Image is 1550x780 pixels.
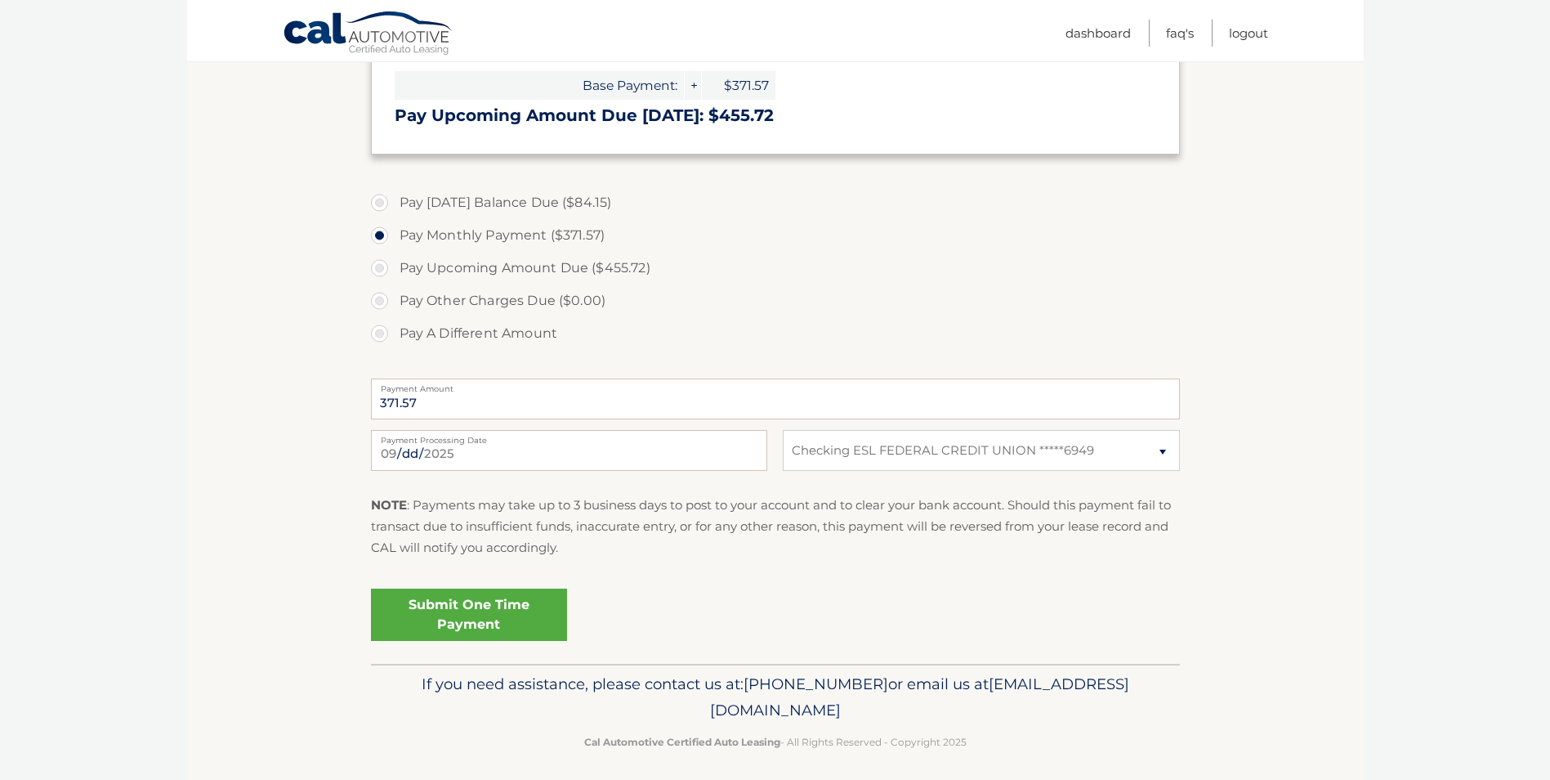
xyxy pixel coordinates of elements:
a: Dashboard [1065,20,1131,47]
span: [PHONE_NUMBER] [744,675,888,693]
strong: NOTE [371,497,407,513]
span: + [685,71,701,100]
label: Pay A Different Amount [371,317,1180,350]
a: Logout [1229,20,1268,47]
p: : Payments may take up to 3 business days to post to your account and to clear your bank account.... [371,495,1180,559]
p: If you need assistance, please contact us at: or email us at [382,671,1169,724]
h3: Pay Upcoming Amount Due [DATE]: $455.72 [395,105,1156,126]
label: Payment Amount [371,379,1180,392]
span: $371.57 [702,71,775,100]
a: Submit One Time Payment [371,589,567,641]
label: Payment Processing Date [371,430,767,443]
input: Payment Date [371,430,767,471]
label: Pay Upcoming Amount Due ($455.72) [371,252,1180,285]
p: - All Rights Reserved - Copyright 2025 [382,733,1169,751]
label: Pay [DATE] Balance Due ($84.15) [371,186,1180,219]
span: [EMAIL_ADDRESS][DOMAIN_NAME] [710,675,1129,719]
a: Cal Automotive [283,11,454,58]
label: Pay Monthly Payment ($371.57) [371,219,1180,252]
label: Pay Other Charges Due ($0.00) [371,285,1180,317]
input: Payment Amount [371,379,1180,419]
strong: Cal Automotive Certified Auto Leasing [584,736,780,748]
span: Base Payment: [395,71,684,100]
a: FAQ's [1166,20,1194,47]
